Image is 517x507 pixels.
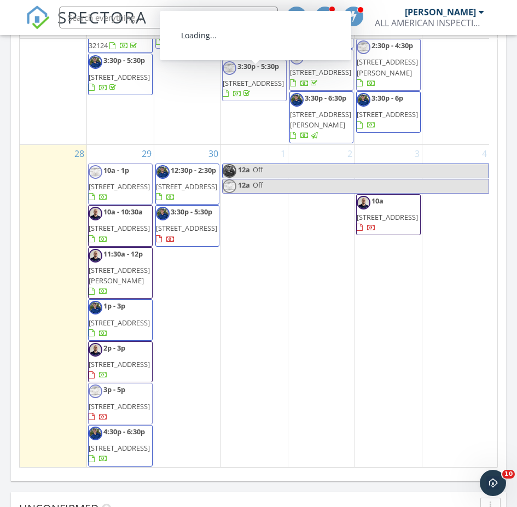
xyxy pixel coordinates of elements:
[371,93,403,103] span: 3:30p - 6p
[223,179,236,193] img: jonathan_wallet_license.jpg
[89,427,102,440] img: jaij4702a.jpg
[289,49,354,91] a: 2:30p - 4p [STREET_ADDRESS]
[89,359,150,369] span: [STREET_ADDRESS]
[221,144,288,468] td: Go to October 1, 2025
[156,207,170,220] img: jaij4702a.jpg
[356,194,421,236] a: 10a [STREET_ADDRESS]
[480,470,506,496] iframe: Intercom live chat
[290,93,351,141] a: 3:30p - 6:30p [STREET_ADDRESS][PERSON_NAME]
[253,180,263,190] span: Off
[59,7,278,28] input: Search everything...
[171,207,212,217] span: 3:30p - 5:30p
[290,93,304,107] img: jaij4702a.jpg
[89,443,150,453] span: [STREET_ADDRESS]
[357,212,418,222] span: [STREET_ADDRESS]
[480,145,489,162] a: Go to October 4, 2025
[89,249,102,263] img: vic_spectora.jpg
[103,207,143,217] span: 10a - 10:30a
[288,144,355,468] td: Go to October 2, 2025
[278,145,288,162] a: Go to October 1, 2025
[89,55,150,92] a: 3:30p - 5:30p [STREET_ADDRESS]
[103,427,145,436] span: 4:30p - 6:30p
[103,249,143,259] span: 11:30a - 12p
[156,165,170,179] img: jaij4702a.jpg
[89,318,150,328] span: [STREET_ADDRESS]
[357,57,418,77] span: [STREET_ADDRESS][PERSON_NAME]
[223,78,284,88] span: [STREET_ADDRESS]
[89,165,102,179] img: jonathan_wallet_license.jpg
[89,301,150,337] a: 1p - 3p [STREET_ADDRESS]
[89,249,150,296] a: 11:30a - 12p [STREET_ADDRESS][PERSON_NAME]
[89,55,102,69] img: jaij4702a.jpg
[89,301,102,314] img: jaij4702a.jpg
[88,164,153,205] a: 10a - 1p [STREET_ADDRESS]
[305,51,336,61] span: 2:30p - 4p
[20,144,87,468] td: Go to September 28, 2025
[345,145,355,162] a: Go to October 2, 2025
[357,196,418,232] a: 10a [STREET_ADDRESS]
[371,40,413,50] span: 2:30p - 4:30p
[357,93,370,107] img: jaij4702a.jpg
[89,165,150,202] a: 10a - 1p [STREET_ADDRESS]
[355,144,422,468] td: Go to October 3, 2025
[140,145,154,162] a: Go to September 29, 2025
[103,384,125,394] span: 3p - 5p
[357,109,418,119] span: [STREET_ADDRESS]
[156,165,218,202] a: 12:30p - 2:30p [STREET_ADDRESS]
[356,39,421,91] a: 2:30p - 4:30p [STREET_ADDRESS][PERSON_NAME]
[103,165,129,175] span: 10a - 1p
[88,341,153,383] a: 2p - 3p [STREET_ADDRESS]
[103,301,125,311] span: 1p - 3p
[413,145,422,162] a: Go to October 3, 2025
[26,5,50,30] img: The Best Home Inspection Software - Spectora
[405,7,476,18] div: [PERSON_NAME]
[253,165,263,174] span: Off
[155,164,220,205] a: 12:30p - 2:30p [STREET_ADDRESS]
[89,72,150,82] span: [STREET_ADDRESS]
[88,54,153,95] a: 3:30p - 5:30p [STREET_ADDRESS]
[305,93,346,103] span: 3:30p - 6:30p
[88,299,153,341] a: 1p - 3p [STREET_ADDRESS]
[171,165,216,175] span: 12:30p - 2:30p
[371,196,384,206] span: 10a
[89,401,150,411] span: [STREET_ADDRESS]
[237,164,251,178] span: 12a
[89,343,102,357] img: vic_spectora.jpg
[88,247,153,299] a: 11:30a - 12p [STREET_ADDRESS][PERSON_NAME]
[89,265,150,285] span: [STREET_ADDRESS][PERSON_NAME]
[26,15,147,38] a: SPECTORA
[89,207,150,243] a: 10a - 10:30a [STREET_ADDRESS]
[155,205,220,247] a: 3:30p - 5:30p [STREET_ADDRESS]
[88,205,153,247] a: 10a - 10:30a [STREET_ADDRESS]
[357,40,418,88] a: 2:30p - 4:30p [STREET_ADDRESS][PERSON_NAME]
[89,182,150,191] span: [STREET_ADDRESS]
[154,144,221,468] td: Go to September 30, 2025
[103,343,125,353] span: 2p - 3p
[357,196,370,209] img: vic_spectora.jpg
[223,9,284,57] a: [STREET_ADDRESS][PERSON_NAME]
[206,145,220,162] a: Go to September 30, 2025
[502,470,515,479] span: 10
[89,343,150,380] a: 2p - 3p [STREET_ADDRESS]
[223,61,236,75] img: jonathan_wallet_license.jpg
[89,207,102,220] img: vic_spectora.jpg
[223,164,236,178] img: jaij4702a.jpg
[375,18,484,28] div: ALL AMERICAN INSPECTION SERVICES
[357,93,418,130] a: 3:30p - 6p [STREET_ADDRESS]
[357,40,370,54] img: jonathan_wallet_license.jpg
[89,384,102,398] img: jonathan_wallet_license.jpg
[89,9,158,51] a: 369 Aquamarine Wy, [GEOGRAPHIC_DATA] 32124
[356,91,421,133] a: 3:30p - 6p [STREET_ADDRESS]
[290,109,351,130] span: [STREET_ADDRESS][PERSON_NAME]
[237,179,251,193] span: 12a
[89,384,150,421] a: 3p - 5p [STREET_ADDRESS]
[89,427,150,463] a: 4:30p - 6:30p [STREET_ADDRESS]
[88,425,153,467] a: 4:30p - 6:30p [STREET_ADDRESS]
[88,383,153,424] a: 3p - 5p [STREET_ADDRESS]
[290,67,351,77] span: [STREET_ADDRESS]
[222,60,287,101] a: 3:30p - 5:30p [STREET_ADDRESS]
[156,207,217,243] a: 3:30p - 5:30p [STREET_ADDRESS]
[156,182,217,191] span: [STREET_ADDRESS]
[223,61,284,98] a: 3:30p - 5:30p [STREET_ADDRESS]
[72,145,86,162] a: Go to September 28, 2025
